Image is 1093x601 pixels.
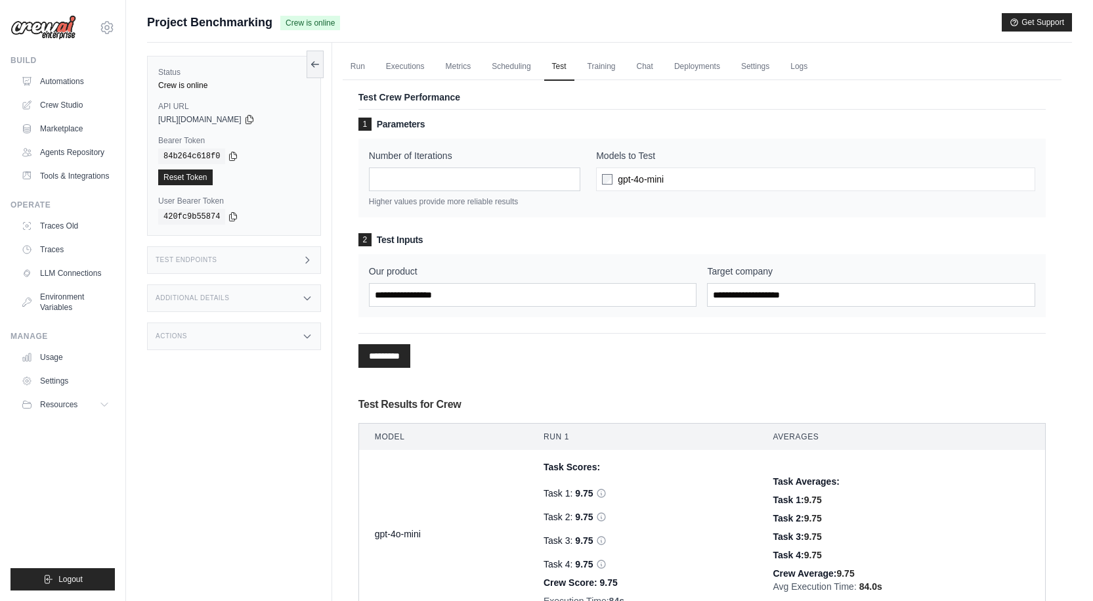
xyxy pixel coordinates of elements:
span: 9.75 [575,534,593,547]
span: 9.75 [804,513,822,523]
img: Logo [11,15,76,40]
span: 9.75 [575,510,593,523]
a: Settings [733,53,777,81]
label: User Bearer Token [158,196,310,206]
iframe: Chat Widget [1027,538,1093,601]
a: Test [544,53,574,81]
span: Task Scores: [544,462,600,472]
a: Traces [16,239,115,260]
span: Project Benchmarking [147,13,272,32]
label: Models to Test [596,149,1035,162]
a: Run [343,53,373,81]
a: Automations [16,71,115,92]
code: 420fc9b55874 [158,209,225,225]
span: Task Averages: [773,476,839,487]
label: Number of Iterations [369,149,580,162]
label: Our product [369,265,697,278]
a: Marketplace [16,118,115,139]
div: Task 4: [544,558,741,571]
a: Chat [629,53,661,81]
h3: Additional Details [156,294,229,302]
th: Run 1 [528,424,757,451]
h3: Test Results for Crew [358,397,1046,412]
div: Task 3: [773,530,1029,543]
div: Task 2: [773,512,1029,525]
span: 1 [358,118,372,131]
div: Task 4: [773,548,1029,562]
a: Traces Old [16,215,115,236]
a: Metrics [438,53,479,81]
div: Task 1: [773,493,1029,506]
a: Agents Repository [16,142,115,163]
h3: Test Endpoints [156,256,217,264]
a: Usage [16,347,115,368]
span: 9.75 [836,568,854,579]
span: 9.75 [600,577,618,588]
th: Averages [757,424,1045,451]
span: 9.75 [804,495,822,505]
div: Crew Average: [773,567,1029,580]
a: Tools & Integrations [16,166,115,187]
span: 9.75 [804,550,822,560]
div: Task 2: [544,510,741,523]
label: API URL [158,101,310,112]
div: Task 1: [544,487,741,500]
a: Settings [16,370,115,391]
div: Manage [11,331,115,342]
div: Task 3: [544,534,741,547]
span: Crew is online [280,16,340,30]
span: 9.75 [575,487,593,500]
h3: Test Inputs [358,233,1046,246]
a: LLM Connections [16,263,115,284]
a: Crew Studio [16,95,115,116]
span: 84.0s [859,581,882,592]
a: Deployments [666,53,728,81]
span: gpt-4o-mini [618,173,664,186]
span: 9.75 [804,531,822,542]
p: Higher values provide more reliable results [369,196,580,207]
a: Reset Token [158,169,213,185]
span: Avg Execution Time: [773,581,856,592]
button: Resources [16,394,115,415]
span: Resources [40,399,77,410]
a: Executions [378,53,433,81]
div: Build [11,55,115,66]
p: Test Crew Performance [358,91,1046,104]
th: Model [358,424,528,451]
label: Status [158,67,310,78]
button: Get Support [1002,13,1072,32]
h3: Actions [156,332,187,340]
span: 2 [358,233,372,246]
a: Logs [782,53,815,81]
div: Crew is online [158,80,310,91]
span: [URL][DOMAIN_NAME] [158,114,242,125]
a: Environment Variables [16,286,115,318]
span: Crew Score: [544,577,597,588]
button: Logout [11,568,115,590]
code: 84b264c618f0 [158,148,225,164]
label: Target company [707,265,1035,278]
a: Training [580,53,624,81]
div: Operate [11,200,115,210]
h3: Parameters [358,118,1046,131]
a: Scheduling [484,53,538,81]
label: Bearer Token [158,135,310,146]
span: 9.75 [575,558,593,571]
span: Logout [58,574,83,585]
